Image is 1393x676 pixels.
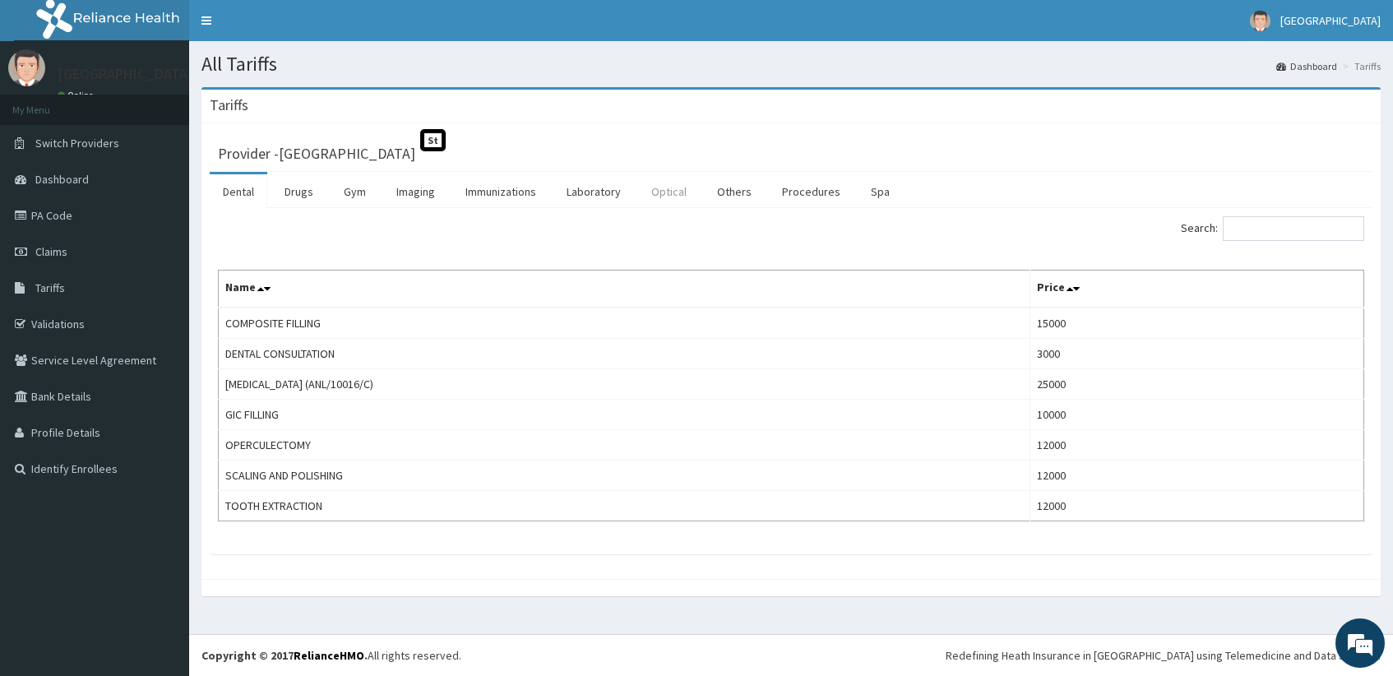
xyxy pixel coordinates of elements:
td: 25000 [1030,369,1364,400]
span: Claims [35,244,67,259]
h1: All Tariffs [201,53,1381,75]
a: Online [58,90,97,101]
img: User Image [8,49,45,86]
td: SCALING AND POLISHING [219,461,1030,491]
td: TOOTH EXTRACTION [219,491,1030,521]
div: Redefining Heath Insurance in [GEOGRAPHIC_DATA] using Telemedicine and Data Science! [946,647,1381,664]
a: Gym [331,174,379,209]
img: d_794563401_company_1708531726252_794563401 [30,82,67,123]
td: [MEDICAL_DATA] (ANL/10016/C) [219,369,1030,400]
td: GIC FILLING [219,400,1030,430]
span: Switch Providers [35,136,119,150]
th: Price [1030,271,1364,308]
strong: Copyright © 2017 . [201,648,368,663]
span: Tariffs [35,280,65,295]
a: Immunizations [452,174,549,209]
span: [GEOGRAPHIC_DATA] [1280,13,1381,28]
span: Dashboard [35,172,89,187]
a: Procedures [769,174,854,209]
td: 12000 [1030,491,1364,521]
h3: Provider - [GEOGRAPHIC_DATA] [218,146,415,161]
a: RelianceHMO [294,648,364,663]
a: Dashboard [1276,59,1337,73]
textarea: Type your message and hit 'Enter' [8,449,313,507]
span: We're online! [95,207,227,373]
p: [GEOGRAPHIC_DATA] [58,67,193,81]
a: Dental [210,174,267,209]
a: Laboratory [553,174,634,209]
td: 12000 [1030,461,1364,491]
h3: Tariffs [210,98,248,113]
img: User Image [1250,11,1270,31]
a: Imaging [383,174,448,209]
td: COMPOSITE FILLING [219,308,1030,339]
td: OPERCULECTOMY [219,430,1030,461]
label: Search: [1181,216,1364,241]
a: Others [704,174,765,209]
td: DENTAL CONSULTATION [219,339,1030,369]
a: Drugs [271,174,326,209]
td: 3000 [1030,339,1364,369]
a: Spa [858,174,903,209]
th: Name [219,271,1030,308]
td: 12000 [1030,430,1364,461]
div: Minimize live chat window [270,8,309,48]
footer: All rights reserved. [189,634,1393,676]
span: St [420,129,446,151]
td: 10000 [1030,400,1364,430]
a: Optical [638,174,700,209]
div: Chat with us now [86,92,276,113]
input: Search: [1223,216,1364,241]
li: Tariffs [1339,59,1381,73]
td: 15000 [1030,308,1364,339]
